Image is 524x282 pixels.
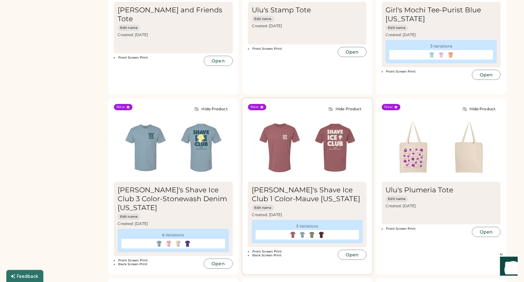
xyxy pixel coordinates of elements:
[118,6,229,23] div: [PERSON_NAME] and Friends Tote
[441,120,497,176] img: generate-image
[447,51,454,58] img: generate-image
[385,32,497,37] div: Created: [DATE]
[307,120,363,176] img: generate-image
[382,70,470,74] li: Front Screen Print
[430,44,452,49] div: 3 Variations
[338,47,367,57] button: Open
[248,250,336,253] li: Front Screen Print
[118,32,229,37] div: Created: [DATE]
[184,240,191,247] img: generate-image
[428,51,435,58] img: generate-image
[162,233,184,238] div: 6 Variations
[382,227,470,231] li: Front Screen Print
[385,120,441,176] img: generate-image
[114,262,202,266] li: Back Screen Print
[323,104,367,114] button: Hide Product
[252,120,307,176] img: generate-image
[118,120,173,176] img: generate-image
[189,104,232,114] button: Hide Product
[308,231,315,238] img: generate-image
[250,105,259,110] div: New
[296,224,318,229] div: 5 Variations
[118,186,229,212] div: [PERSON_NAME]'s Shave Ice Club 3 Color-Stonewash Denim [US_STATE]
[384,105,393,110] div: New
[252,205,274,211] button: Edit name
[385,203,497,208] div: Created: [DATE]
[118,25,140,31] button: Edit name
[204,56,232,66] button: Open
[116,105,125,110] div: New
[385,6,497,23] div: Girl's Mochi Tee-Purist Blue [US_STATE]
[252,23,363,29] div: Created: [DATE]
[385,186,453,195] div: Ulu's Plumeria Tote
[385,196,408,202] button: Edit name
[299,231,306,238] img: generate-image
[114,259,202,262] li: Front Screen Print
[118,214,140,220] button: Edit name
[438,51,445,58] img: generate-image
[248,253,336,257] li: Back Screen Print
[252,6,311,15] div: Ulu's Stamp Tote
[494,253,521,281] iframe: Front Chat
[248,47,336,51] li: Front Screen Print
[318,231,325,238] img: generate-image
[385,25,408,31] button: Edit name
[165,240,172,247] img: generate-image
[252,212,363,217] div: Created: [DATE]
[156,240,163,247] img: generate-image
[457,104,501,114] button: Hide Product
[114,56,202,60] li: Front Screen Print
[252,16,274,22] button: Edit name
[252,186,363,203] div: [PERSON_NAME]'s Shave Ice Club 1 Color-Mauve [US_STATE]
[289,231,296,238] img: generate-image
[338,250,367,260] button: Open
[472,70,501,80] button: Open
[173,120,229,176] img: generate-image
[472,227,501,237] button: Open
[204,259,232,269] button: Open
[118,221,229,226] div: Created: [DATE]
[175,240,182,247] img: generate-image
